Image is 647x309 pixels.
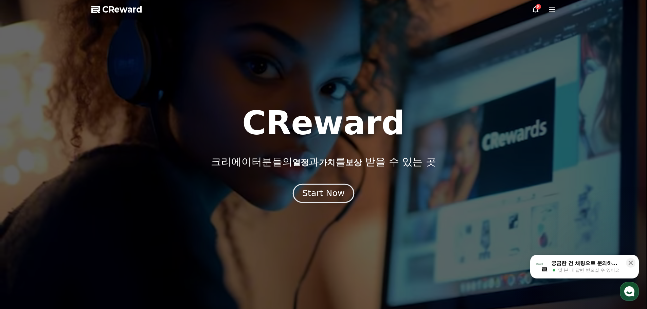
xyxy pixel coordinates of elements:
[45,215,88,232] a: 대화
[532,5,540,14] a: 8
[242,107,405,139] h1: CReward
[62,226,70,231] span: 대화
[105,225,113,231] span: 설정
[536,4,541,9] div: 8
[88,215,130,232] a: 설정
[102,4,142,15] span: CReward
[294,191,353,197] a: Start Now
[319,158,335,167] span: 가치
[302,188,344,199] div: Start Now
[91,4,142,15] a: CReward
[345,158,362,167] span: 보상
[21,225,25,231] span: 홈
[211,156,436,168] p: 크리에이터분들의 과 를 받을 수 있는 곳
[292,158,309,167] span: 열정
[293,184,354,203] button: Start Now
[2,215,45,232] a: 홈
